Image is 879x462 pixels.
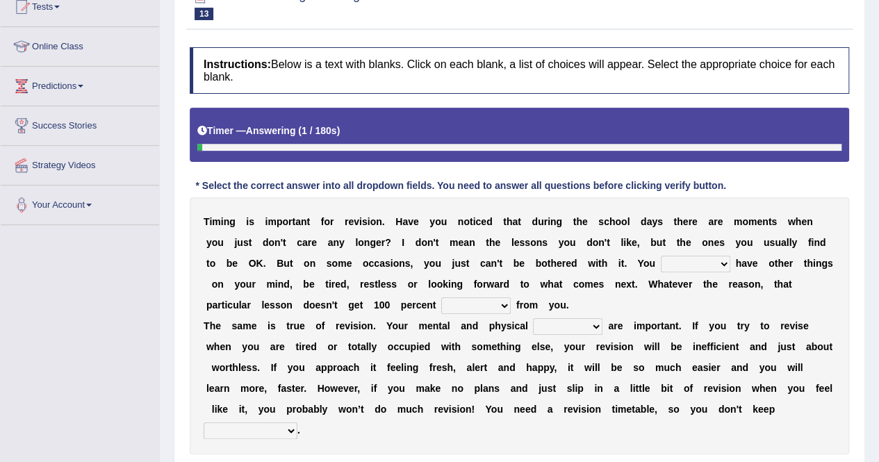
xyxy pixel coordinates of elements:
[598,258,602,269] b: t
[282,216,288,227] b: o
[735,258,741,269] b: h
[601,258,607,269] b: h
[519,258,525,269] b: e
[804,258,807,269] b: t
[652,216,657,227] b: y
[820,237,826,248] b: d
[385,237,391,248] b: ?
[424,258,429,269] b: y
[385,258,391,269] b: s
[548,216,550,227] b: i
[290,258,293,269] b: t
[246,216,249,227] b: i
[618,258,621,269] b: i
[532,216,538,227] b: d
[769,237,775,248] b: s
[775,237,781,248] b: u
[774,258,778,269] b: t
[514,237,520,248] b: e
[714,237,719,248] b: e
[452,258,454,269] b: j
[433,237,435,248] b: '
[321,216,325,227] b: f
[778,258,784,269] b: h
[304,258,310,269] b: o
[480,258,486,269] b: c
[263,237,269,248] b: d
[243,237,249,248] b: s
[742,216,748,227] b: o
[263,258,266,269] b: .
[339,237,345,248] b: y
[413,216,419,227] b: e
[246,279,252,290] b: u
[266,279,274,290] b: m
[391,279,397,290] b: s
[358,237,364,248] b: o
[627,216,630,227] b: l
[364,237,370,248] b: n
[376,216,382,227] b: n
[566,258,571,269] b: e
[443,279,448,290] b: k
[281,237,283,248] b: '
[621,237,623,248] b: l
[637,258,643,269] b: Y
[796,216,802,227] b: h
[483,279,486,290] b: r
[536,258,542,269] b: b
[290,279,293,290] b: ,
[623,237,626,248] b: i
[429,258,436,269] b: o
[295,216,301,227] b: a
[360,279,363,290] b: r
[494,279,500,290] b: a
[386,279,391,290] b: s
[436,237,439,248] b: t
[507,216,513,227] b: h
[717,216,723,227] b: e
[548,258,551,269] b: t
[571,258,577,269] b: d
[481,216,486,227] b: e
[427,237,434,248] b: n
[457,279,463,290] b: g
[753,258,758,269] b: e
[327,258,332,269] b: s
[363,258,369,269] b: o
[421,237,427,248] b: o
[355,237,358,248] b: l
[807,258,813,269] b: h
[615,216,621,227] b: o
[347,258,352,269] b: e
[586,237,593,248] b: d
[714,216,717,227] b: r
[514,258,520,269] b: b
[410,258,413,269] b: ,
[331,279,335,290] b: r
[525,237,530,248] b: s
[538,216,544,227] b: u
[474,279,477,290] b: f
[791,237,797,248] b: y
[309,279,315,290] b: e
[558,237,564,248] b: y
[454,258,461,269] b: u
[486,279,494,290] b: w
[762,216,769,227] b: n
[331,258,338,269] b: o
[292,216,295,227] b: t
[195,8,213,20] span: 13
[609,216,616,227] b: h
[229,216,236,227] b: g
[570,237,576,248] b: u
[288,216,292,227] b: r
[564,237,570,248] b: o
[221,216,224,227] b: i
[550,216,557,227] b: n
[519,237,525,248] b: s
[489,237,495,248] b: h
[557,258,562,269] b: e
[786,237,789,248] b: l
[530,237,536,248] b: o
